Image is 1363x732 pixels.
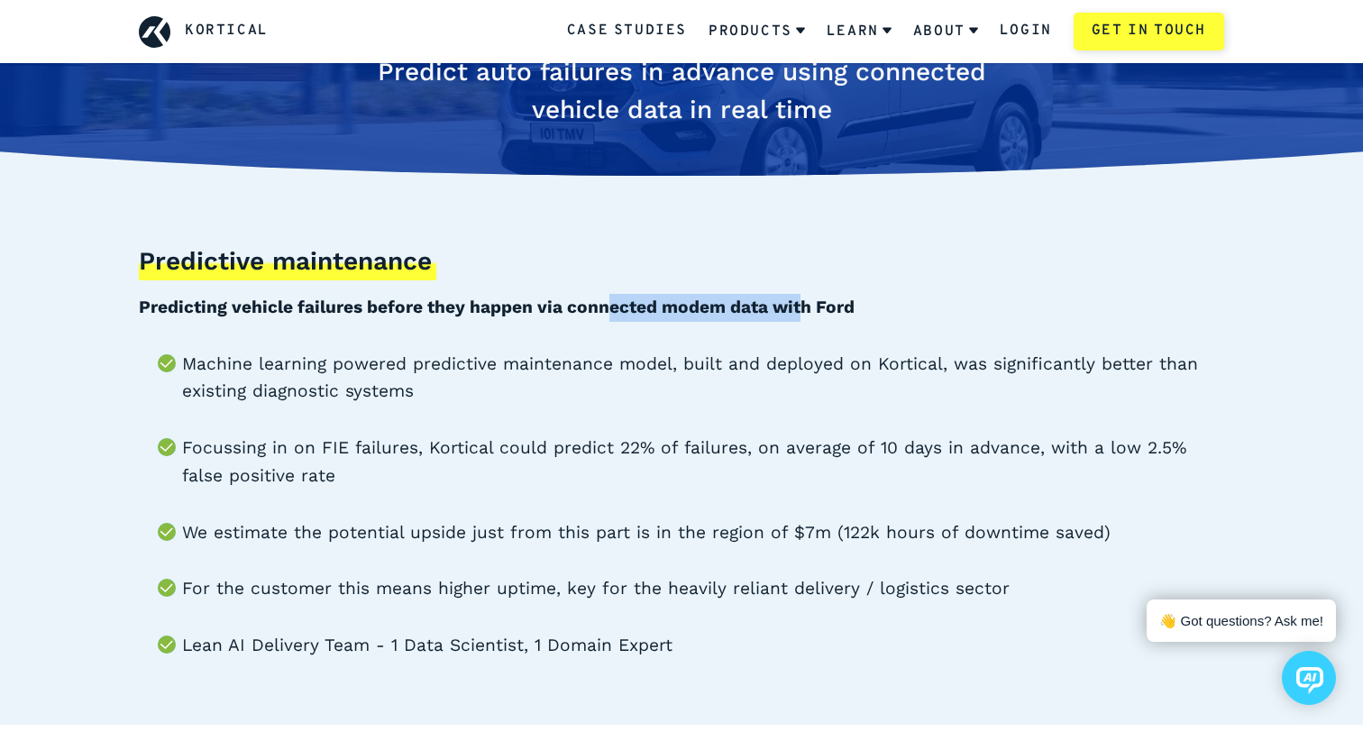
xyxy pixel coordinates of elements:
a: About [913,8,978,55]
a: Login [1000,20,1052,43]
li: Focussing in on FIE failures, Kortical could predict 22% of failures, on average of 10 days in ad... [182,435,1224,490]
h3: Predictive maintenance [139,246,436,280]
b: Predicting vehicle failures before they happen via connected modem data with Ford [139,297,855,317]
a: Get in touch [1074,13,1224,50]
a: Products [709,8,805,55]
a: Case Studies [567,20,687,43]
h1: Predict auto failures in advance using connected vehicle data in real time [343,53,1020,129]
a: Learn [827,8,892,55]
a: Kortical [185,20,269,43]
li: For the customer this means higher uptime, key for the heavily reliant delivery / logistics sector [182,575,1224,603]
li: We estimate the potential upside just from this part is in the region of $7m (122k hours of downt... [182,519,1224,547]
li: Lean AI Delivery Team - 1 Data Scientist, 1 Domain Expert [182,632,1224,660]
li: Machine learning powered predictive maintenance model, built and deployed on Kortical, was signif... [182,351,1224,406]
